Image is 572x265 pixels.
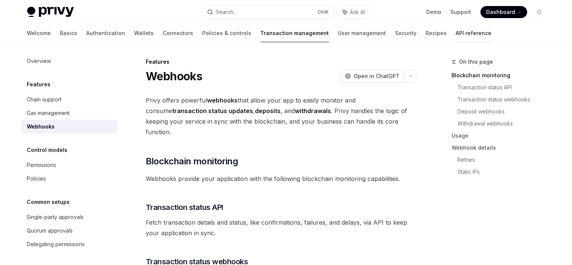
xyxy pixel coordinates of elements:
strong: transaction status updates [172,107,253,115]
div: Webhooks [27,122,55,131]
a: Wallets [134,24,154,42]
a: Usage [452,130,551,142]
h5: Features [27,80,51,89]
button: Search...CtrlK [202,5,334,19]
a: Quorum approvals [21,224,117,237]
strong: webhooks [207,97,238,104]
a: Demo [427,8,442,16]
a: Support [451,8,471,16]
div: Features [146,58,417,66]
a: Dashboard [480,6,527,18]
a: User management [338,24,386,42]
strong: deposits [255,107,281,115]
a: Withdrawal webhooks [458,118,551,130]
span: Ctrl K [318,9,329,15]
div: Gas management [27,109,70,118]
a: Security [395,24,417,42]
button: Ask AI [337,5,371,19]
a: Chain support [21,93,117,106]
a: Welcome [27,24,51,42]
a: Overview [21,54,117,68]
a: Gas management [21,106,117,120]
a: Webhooks [21,120,117,133]
button: Open in ChatGPT [340,70,404,83]
a: Basics [60,24,78,42]
span: Dashboard [487,8,516,16]
div: Search... [216,8,237,17]
button: Toggle dark mode [533,6,545,18]
a: Policies [21,172,117,185]
span: Privy offers powerful that allow your app to easily monitor and consume , , and . Privy handles t... [146,95,417,137]
a: Retries [458,154,551,166]
div: Permissions [27,161,56,170]
div: Single-party approvals [27,213,84,222]
h5: Common setups [27,198,70,207]
a: Permissions [21,158,117,172]
div: Policies [27,174,46,183]
span: Fetch transaction details and status, like confirmations, failures, and delays, via API to keep y... [146,217,417,238]
div: Overview [27,57,51,66]
a: Transaction management [261,24,329,42]
h1: Webhooks [146,69,203,83]
a: Delegating permissions [21,237,117,251]
a: Static IPs [458,166,551,178]
a: Transaction status API [458,81,551,93]
a: Policies & controls [203,24,252,42]
div: Chain support [27,95,62,104]
span: Blockchain monitoring [146,155,238,167]
span: Transaction status API [146,202,223,213]
strong: withdrawals [295,107,331,115]
a: Deposit webhooks [458,106,551,118]
a: Webhook details [452,142,551,154]
span: On this page [459,57,493,66]
div: Delegating permissions [27,240,85,249]
img: light logo [27,7,74,17]
a: Authentication [87,24,125,42]
h5: Control models [27,146,68,155]
a: Connectors [163,24,194,42]
a: Transaction status webhooks [458,93,551,106]
a: Blockchain monitoring [452,69,551,81]
a: API reference [456,24,492,42]
a: Single-party approvals [21,210,117,224]
span: Webhooks provide your application with the following blockchain monitoring capabilities. [146,173,417,184]
a: Recipes [426,24,447,42]
span: Open in ChatGPT [354,72,400,80]
div: Quorum approvals [27,226,73,235]
span: Ask AI [350,8,365,16]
